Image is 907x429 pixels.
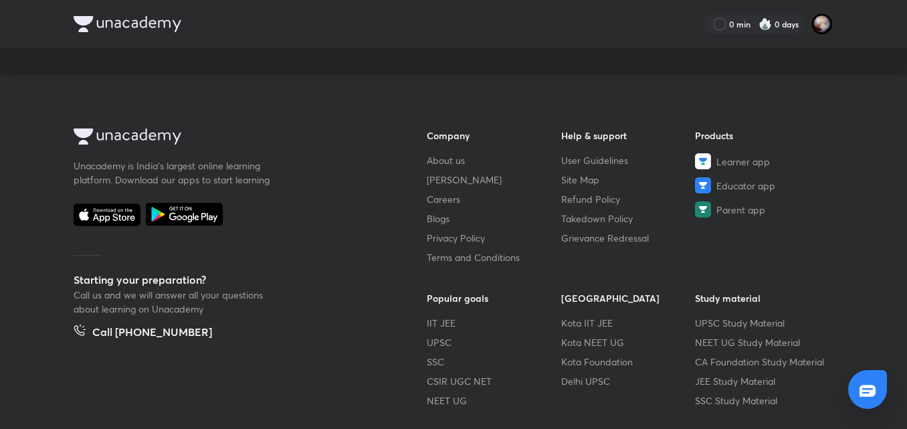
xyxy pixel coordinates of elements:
[811,13,833,35] img: Swarit
[716,179,775,193] span: Educator app
[427,128,561,143] h6: Company
[74,16,181,32] img: Company Logo
[427,211,561,226] a: Blogs
[427,335,561,349] a: UPSC
[427,316,561,330] a: IIT JEE
[561,374,696,388] a: Delhi UPSC
[695,153,711,169] img: Learner app
[561,291,696,305] h6: [GEOGRAPHIC_DATA]
[427,192,561,206] a: Careers
[759,17,772,31] img: streak
[427,192,460,206] span: Careers
[427,153,561,167] a: About us
[695,177,711,193] img: Educator app
[74,128,384,148] a: Company Logo
[561,231,696,245] a: Grievance Redressal
[695,177,829,193] a: Educator app
[695,201,711,218] img: Parent app
[561,192,696,206] a: Refund Policy
[74,288,274,316] p: Call us and we will answer all your questions about learning on Unacademy
[561,128,696,143] h6: Help & support
[92,324,212,343] h5: Call [PHONE_NUMBER]
[427,355,561,369] a: SSC
[561,153,696,167] a: User Guidelines
[427,231,561,245] a: Privacy Policy
[427,173,561,187] a: [PERSON_NAME]
[695,201,829,218] a: Parent app
[74,272,384,288] h5: Starting your preparation?
[427,374,561,388] a: CSIR UGC NET
[561,355,696,369] a: Kota Foundation
[74,128,181,145] img: Company Logo
[561,211,696,226] a: Takedown Policy
[695,335,829,349] a: NEET UG Study Material
[561,335,696,349] a: Kota NEET UG
[695,316,829,330] a: UPSC Study Material
[695,291,829,305] h6: Study material
[561,173,696,187] a: Site Map
[716,155,770,169] span: Learner app
[695,153,829,169] a: Learner app
[716,203,765,217] span: Parent app
[695,355,829,369] a: CA Foundation Study Material
[695,374,829,388] a: JEE Study Material
[695,128,829,143] h6: Products
[427,250,561,264] a: Terms and Conditions
[695,394,829,408] a: SSC Study Material
[427,394,561,408] a: NEET UG
[74,159,274,187] p: Unacademy is India’s largest online learning platform. Download our apps to start learning
[427,291,561,305] h6: Popular goals
[561,316,696,330] a: Kota IIT JEE
[74,324,212,343] a: Call [PHONE_NUMBER]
